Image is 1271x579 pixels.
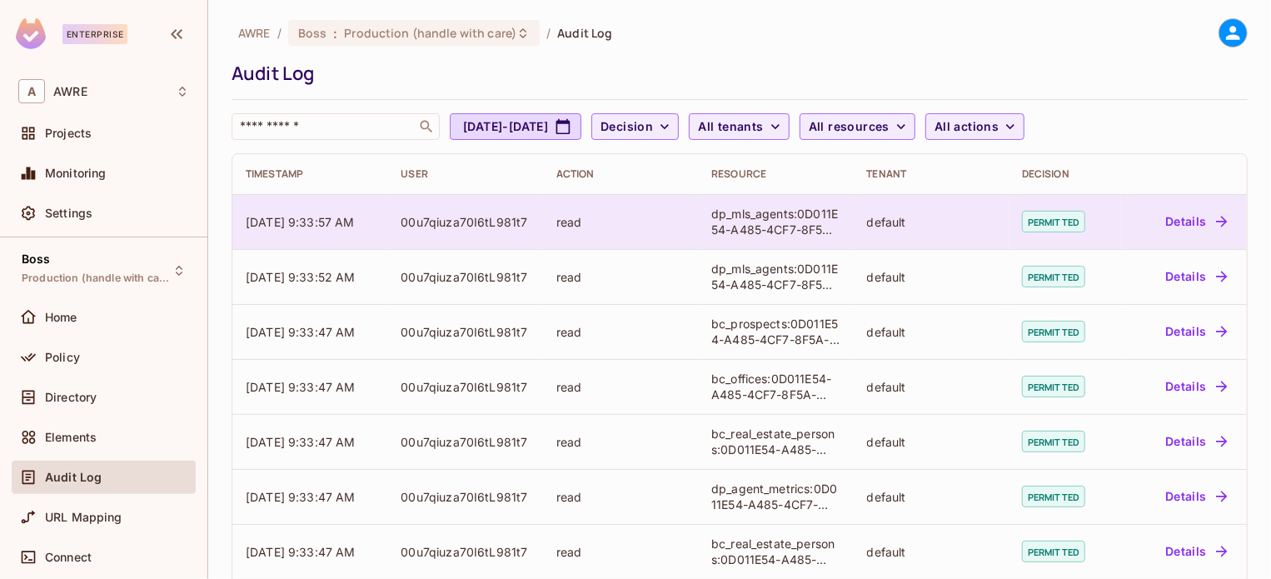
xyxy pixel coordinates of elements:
span: All actions [935,117,999,137]
div: Tenant [867,167,995,181]
div: default [867,489,995,505]
button: Details [1159,208,1234,235]
span: Decision [601,117,653,137]
span: Production (handle with care) [344,25,516,41]
div: 00u7qiuza70I6tL981t7 [401,324,529,340]
button: [DATE]-[DATE] [450,113,581,140]
span: permitted [1022,266,1085,287]
button: Details [1159,428,1234,455]
span: permitted [1022,431,1085,452]
div: read [556,379,685,395]
div: read [556,324,685,340]
div: Audit Log [232,61,1239,86]
button: All tenants [689,113,789,140]
span: Boss [298,25,327,41]
div: default [867,269,995,285]
span: Projects [45,127,92,140]
div: 00u7qiuza70I6tL981t7 [401,434,529,450]
div: read [556,544,685,560]
span: URL Mapping [45,511,122,524]
div: Action [556,167,685,181]
div: Enterprise [62,24,127,44]
span: permitted [1022,376,1085,397]
span: permitted [1022,486,1085,507]
span: A [18,79,45,103]
div: 00u7qiuza70I6tL981t7 [401,544,529,560]
div: read [556,434,685,450]
span: Monitoring [45,167,107,180]
span: : [332,27,338,40]
li: / [546,25,551,41]
span: [DATE] 9:33:47 AM [246,435,356,449]
button: All resources [800,113,915,140]
li: / [277,25,282,41]
span: [DATE] 9:33:57 AM [246,215,355,229]
span: [DATE] 9:33:47 AM [246,380,356,394]
span: All tenants [698,117,763,137]
button: Decision [591,113,679,140]
div: 00u7qiuza70I6tL981t7 [401,214,529,230]
div: dp_mls_agents:0D011E54-A485-4CF7-8F5A-CEF07705AA5E [711,206,840,237]
button: Details [1159,318,1234,345]
button: Details [1159,538,1234,565]
div: default [867,544,995,560]
button: Details [1159,483,1234,510]
button: Details [1159,263,1234,290]
div: default [867,214,995,230]
span: the active workspace [238,25,271,41]
span: Home [45,311,77,324]
span: Production (handle with care) [22,272,172,285]
div: Timestamp [246,167,374,181]
div: Resource [711,167,840,181]
span: [DATE] 9:33:52 AM [246,270,356,284]
span: [DATE] 9:33:47 AM [246,490,356,504]
button: Details [1159,373,1234,400]
div: dp_agent_metrics:0D011E54-A485-4CF7-8F5A-CEF07705AA5E [711,481,840,512]
span: All resources [809,117,890,137]
div: bc_real_estate_persons:0D011E54-A485-4CF7-8F5A-CEF07705AA5E [711,426,840,457]
span: Audit Log [557,25,612,41]
span: Boss [22,252,51,266]
div: 00u7qiuza70I6tL981t7 [401,379,529,395]
span: permitted [1022,211,1085,232]
div: User [401,167,529,181]
div: default [867,434,995,450]
span: permitted [1022,321,1085,342]
div: read [556,489,685,505]
div: bc_real_estate_persons:0D011E54-A485-4CF7-8F5A-CEF07705AA5E [711,536,840,567]
span: Connect [45,551,92,564]
div: default [867,379,995,395]
img: SReyMgAAAABJRU5ErkJggg== [16,18,46,49]
span: permitted [1022,541,1085,562]
span: Policy [45,351,80,364]
div: bc_offices:0D011E54-A485-4CF7-8F5A-CEF07705AA5E [711,371,840,402]
span: Workspace: AWRE [53,85,87,98]
span: Directory [45,391,97,404]
div: 00u7qiuza70I6tL981t7 [401,269,529,285]
button: All actions [925,113,1024,140]
div: 00u7qiuza70I6tL981t7 [401,489,529,505]
span: [DATE] 9:33:47 AM [246,545,356,559]
span: Audit Log [45,471,102,484]
span: [DATE] 9:33:47 AM [246,325,356,339]
span: Settings [45,207,92,220]
span: Elements [45,431,97,444]
div: bc_prospects:0D011E54-A485-4CF7-8F5A-CEF07705AA5E [711,316,840,347]
div: dp_mls_agents:0D011E54-A485-4CF7-8F5A-CEF07705AA5E [711,261,840,292]
div: Decision [1022,167,1108,181]
div: read [556,269,685,285]
div: read [556,214,685,230]
div: default [867,324,995,340]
